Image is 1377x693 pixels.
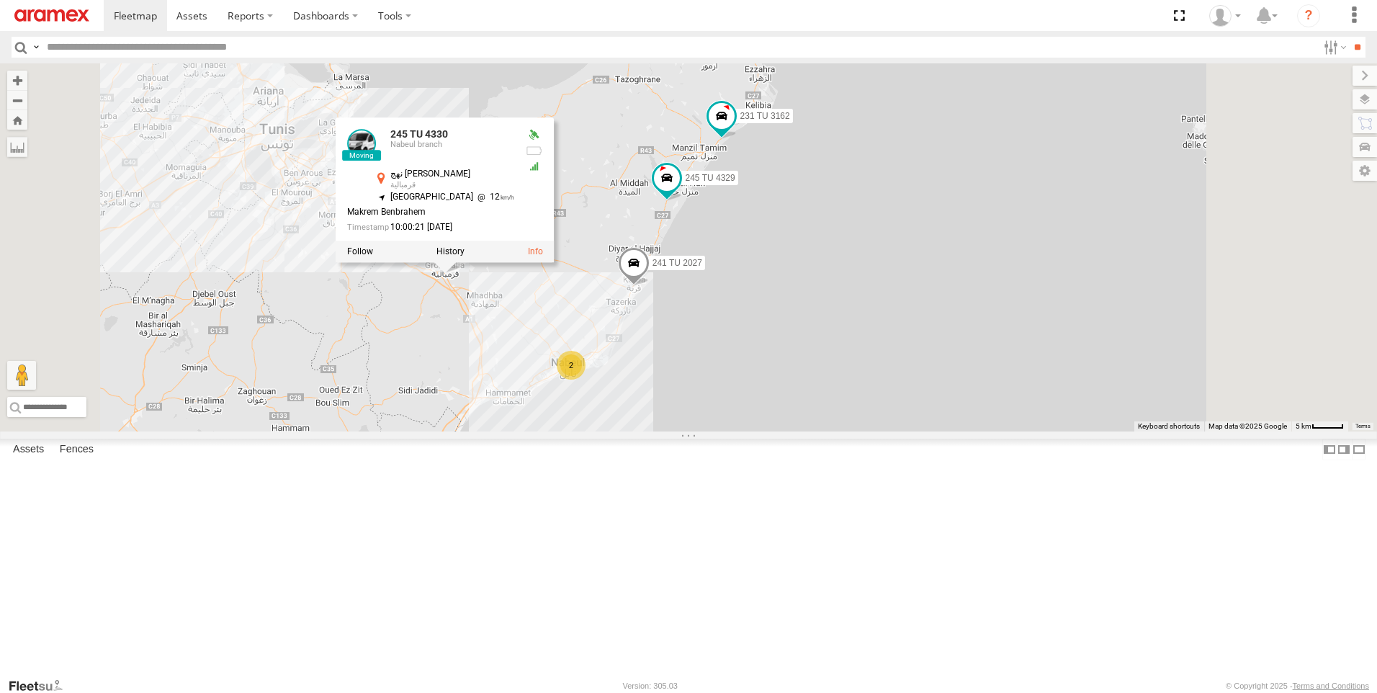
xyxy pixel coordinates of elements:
[526,145,543,156] div: No battery health information received from this device.
[1355,424,1371,429] a: Terms
[1204,5,1246,27] div: Zied Bensalem
[390,181,514,189] div: قرمبالية
[390,140,514,149] div: Nabeul branch
[1352,439,1366,460] label: Hide Summary Table
[390,169,514,179] div: نهج [PERSON_NAME]
[526,161,543,172] div: GSM Signal = 5
[347,246,373,256] label: Realtime tracking of Asset
[652,257,702,267] span: 241 TU 2027
[473,192,514,202] span: 12
[1291,421,1348,432] button: Map Scale: 5 km per 41 pixels
[7,71,27,90] button: Zoom in
[557,351,586,380] div: 2
[14,9,89,22] img: aramex-logo.svg
[1138,421,1200,432] button: Keyboard shortcuts
[7,90,27,110] button: Zoom out
[1208,422,1287,430] span: Map data ©2025 Google
[1318,37,1349,58] label: Search Filter Options
[740,110,790,120] span: 231 TU 3162
[1293,681,1369,690] a: Terms and Conditions
[623,681,678,690] div: Version: 305.03
[7,110,27,130] button: Zoom Home
[1322,439,1337,460] label: Dock Summary Table to the Left
[1296,422,1311,430] span: 5 km
[528,246,543,256] a: View Asset Details
[347,207,514,217] div: Makrem Benbrahem
[7,361,36,390] button: Drag Pegman onto the map to open Street View
[347,223,514,232] div: Date/time of location update
[686,173,735,183] span: 245 TU 4329
[436,246,465,256] label: View Asset History
[1297,4,1320,27] i: ?
[1226,681,1369,690] div: © Copyright 2025 -
[7,137,27,157] label: Measure
[390,128,448,140] a: 245 TU 4330
[53,439,101,460] label: Fences
[8,679,74,693] a: Visit our Website
[390,192,473,202] span: [GEOGRAPHIC_DATA]
[6,439,51,460] label: Assets
[526,129,543,140] div: Valid GPS Fix
[30,37,42,58] label: Search Query
[1353,161,1377,181] label: Map Settings
[347,129,376,158] a: View Asset Details
[1337,439,1351,460] label: Dock Summary Table to the Right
